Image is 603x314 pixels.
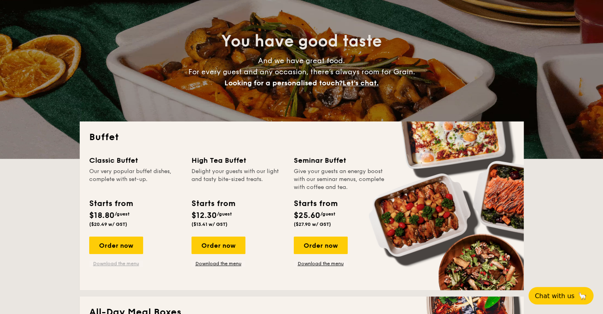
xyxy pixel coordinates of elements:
[89,222,127,227] span: ($20.49 w/ GST)
[528,287,593,304] button: Chat with us🦙
[191,237,245,254] div: Order now
[191,222,228,227] span: ($13.41 w/ GST)
[294,222,331,227] span: ($27.90 w/ GST)
[294,211,320,220] span: $25.60
[294,198,337,210] div: Starts from
[294,168,387,191] div: Give your guests an energy boost with our seminar menus, complete with coffee and tea.
[191,168,284,191] div: Delight your guests with our light and tasty bite-sized treats.
[294,155,387,166] div: Seminar Buffet
[89,131,514,144] h2: Buffet
[294,260,348,267] a: Download the menu
[224,79,343,87] span: Looking for a personalised touch?
[535,292,574,300] span: Chat with us
[191,198,235,210] div: Starts from
[578,291,587,301] span: 🦙
[89,237,143,254] div: Order now
[320,211,335,217] span: /guest
[191,260,245,267] a: Download the menu
[221,32,382,51] span: You have good taste
[191,211,217,220] span: $12.30
[89,211,115,220] span: $18.80
[89,260,143,267] a: Download the menu
[89,198,132,210] div: Starts from
[191,155,284,166] div: High Tea Buffet
[188,56,415,87] span: And we have great food. For every guest and any occasion, there’s always room for Grain.
[89,168,182,191] div: Our very popular buffet dishes, complete with set-up.
[343,79,379,87] span: Let's chat.
[217,211,232,217] span: /guest
[89,155,182,166] div: Classic Buffet
[294,237,348,254] div: Order now
[115,211,130,217] span: /guest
